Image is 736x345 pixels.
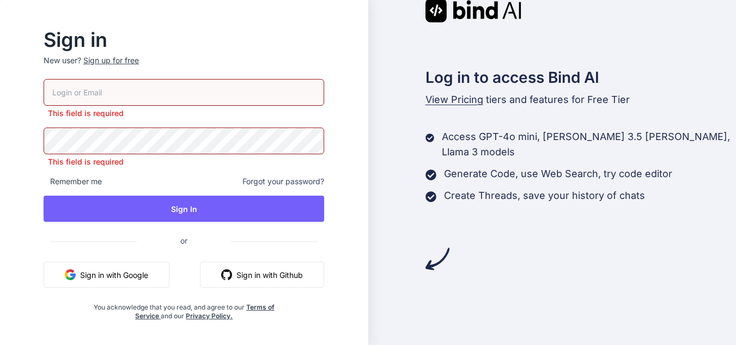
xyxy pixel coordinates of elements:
[44,156,324,167] p: This field is required
[44,31,324,49] h2: Sign in
[137,227,231,254] span: or
[425,94,483,105] span: View Pricing
[44,55,324,79] p: New user?
[444,188,645,203] p: Create Threads, save your history of chats
[200,262,324,288] button: Sign in with Github
[425,247,449,271] img: arrow
[44,108,324,119] p: This field is required
[242,176,324,187] span: Forgot your password?
[44,196,324,222] button: Sign In
[444,166,672,181] p: Generate Code, use Web Search, try code editor
[44,176,102,187] span: Remember me
[135,303,275,320] a: Terms of Service
[186,312,233,320] a: Privacy Policy.
[221,269,232,280] img: github
[65,269,76,280] img: google
[44,79,324,106] input: Login or Email
[44,262,169,288] button: Sign in with Google
[83,55,139,66] div: Sign up for free
[90,296,278,320] div: You acknowledge that you read, and agree to our and our
[442,129,736,160] p: Access GPT-4o mini, [PERSON_NAME] 3.5 [PERSON_NAME], Llama 3 models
